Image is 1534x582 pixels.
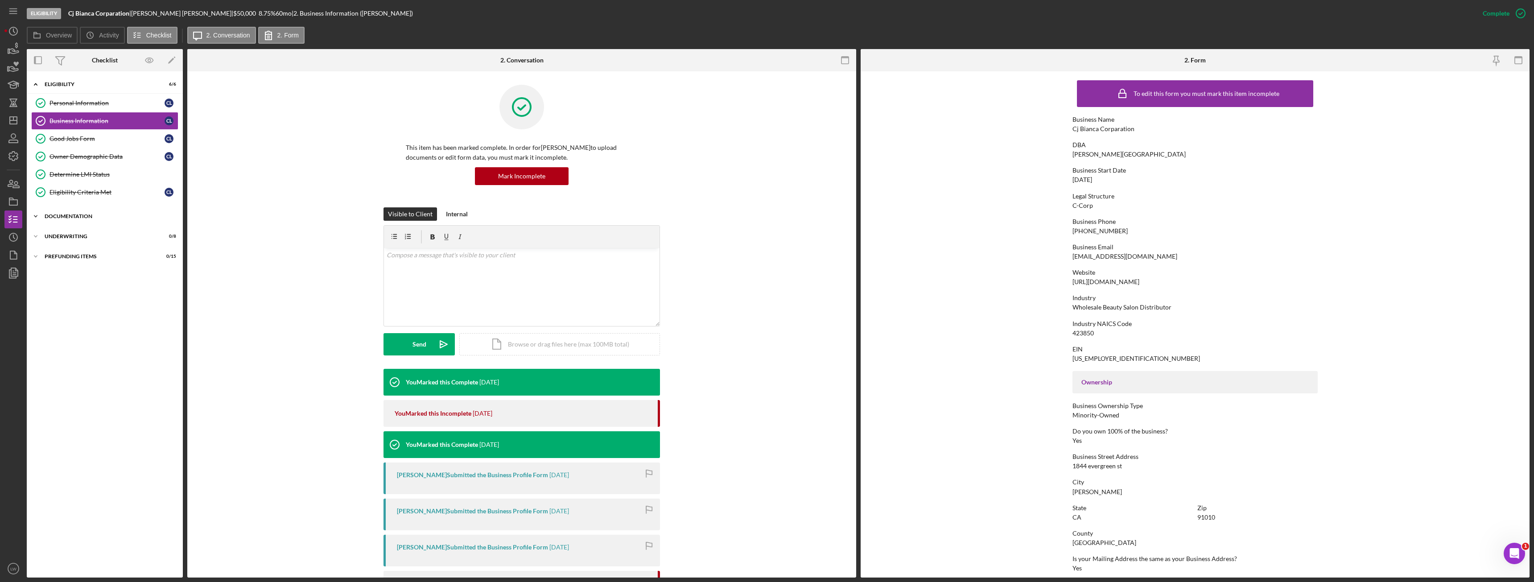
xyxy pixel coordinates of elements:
label: Overview [46,32,72,39]
text: LW [10,566,17,571]
time: 2025-09-11 21:29 [549,471,569,479]
div: Minority-Owned [1072,412,1119,419]
div: 6 / 6 [160,82,176,87]
p: This item has been marked complete. In order for [PERSON_NAME] to upload documents or edit form d... [406,143,638,163]
time: 2025-09-12 03:02 [479,379,499,386]
div: Underwriting [45,234,154,239]
div: C L [165,116,173,125]
div: [PERSON_NAME] [1072,488,1122,495]
div: Visible to Client [388,207,433,221]
div: Cj Bianca Corparation [1072,125,1134,132]
div: You Marked this Incomplete [395,410,471,417]
div: [PERSON_NAME] [PERSON_NAME] | [131,10,233,17]
button: Mark Incomplete [475,167,569,185]
div: CA [1072,514,1081,521]
time: 2025-09-12 03:01 [479,441,499,448]
button: Internal [441,207,472,221]
div: Owner Demographic Data [49,153,165,160]
div: [DATE] [1072,176,1092,183]
div: Checklist [92,57,118,64]
button: LW [4,560,22,578]
button: Complete [1474,4,1530,22]
button: Send [383,333,455,355]
div: Industry NAICS Code [1072,320,1318,327]
button: Overview [27,27,78,44]
iframe: Intercom live chat [1504,543,1525,564]
div: Mark Incomplete [498,167,545,185]
button: 2. Conversation [187,27,256,44]
div: Personal Information [49,99,165,107]
label: 2. Conversation [206,32,250,39]
div: [PERSON_NAME] Submitted the Business Profile Form [397,544,548,551]
a: Business InformationCL [31,112,178,130]
div: You Marked this Complete [406,379,478,386]
div: Industry [1072,294,1318,301]
div: EIN [1072,346,1318,353]
div: C L [165,134,173,143]
div: [PHONE_NUMBER] [1072,227,1128,235]
a: Good Jobs FormCL [31,130,178,148]
span: 1 [1522,543,1529,550]
div: 423850 [1072,330,1094,337]
time: 2025-09-11 21:11 [549,544,569,551]
time: 2025-09-12 03:01 [473,410,492,417]
button: Activity [80,27,124,44]
div: [PERSON_NAME][GEOGRAPHIC_DATA] [1072,151,1186,158]
div: Good Jobs Form [49,135,165,142]
label: Checklist [146,32,172,39]
div: [US_EMPLOYER_IDENTIFICATION_NUMBER] [1072,355,1200,362]
button: Checklist [127,27,177,44]
div: C L [165,152,173,161]
label: Activity [99,32,119,39]
div: Complete [1483,4,1509,22]
div: 0 / 15 [160,254,176,259]
div: Send [412,333,426,355]
span: $50,000 [233,9,256,17]
div: 60 mo [276,10,292,17]
a: Owner Demographic DataCL [31,148,178,165]
div: Yes [1072,437,1082,444]
div: Eligibility [27,8,61,19]
div: [EMAIL_ADDRESS][DOMAIN_NAME] [1072,253,1177,260]
a: Personal InformationCL [31,94,178,112]
div: Zip [1197,504,1318,512]
div: Wholesale Beauty Salon Distributor [1072,304,1171,311]
div: [PERSON_NAME] Submitted the Business Profile Form [397,508,548,515]
a: Determine LMI Status [31,165,178,183]
button: Visible to Client [383,207,437,221]
div: C L [165,188,173,197]
div: Yes [1072,565,1082,572]
div: Business Email [1072,244,1318,251]
div: 91010 [1197,514,1215,521]
div: C L [165,99,173,107]
div: 1844 evergreen st [1072,462,1122,470]
div: Business Street Address [1072,453,1318,460]
div: Ownership [1081,379,1309,386]
div: [PERSON_NAME] Submitted the Business Profile Form [397,471,548,479]
button: 2. Form [258,27,305,44]
div: Internal [446,207,468,221]
div: C-Corp [1072,202,1093,209]
div: Determine LMI Status [49,171,178,178]
div: Business Phone [1072,218,1318,225]
div: Business Start Date [1072,167,1318,174]
div: To edit this form you must mark this item incomplete [1134,90,1279,97]
div: You Marked this Complete [406,441,478,448]
div: Business Name [1072,116,1318,123]
a: Eligibility Criteria MetCL [31,183,178,201]
div: Legal Structure [1072,193,1318,200]
div: 0 / 8 [160,234,176,239]
div: Business Information [49,117,165,124]
b: Cj Bianca Corparation [68,9,129,17]
div: Website [1072,269,1318,276]
time: 2025-09-11 21:25 [549,508,569,515]
div: Business Ownership Type [1072,402,1318,409]
div: 8.75 % [259,10,276,17]
div: Eligibility Criteria Met [49,189,165,196]
div: | [68,10,131,17]
div: 2. Form [1184,57,1206,64]
div: Is your Mailing Address the same as your Business Address? [1072,555,1318,562]
div: [GEOGRAPHIC_DATA] [1072,539,1136,546]
div: 2. Conversation [500,57,544,64]
label: 2. Form [277,32,299,39]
